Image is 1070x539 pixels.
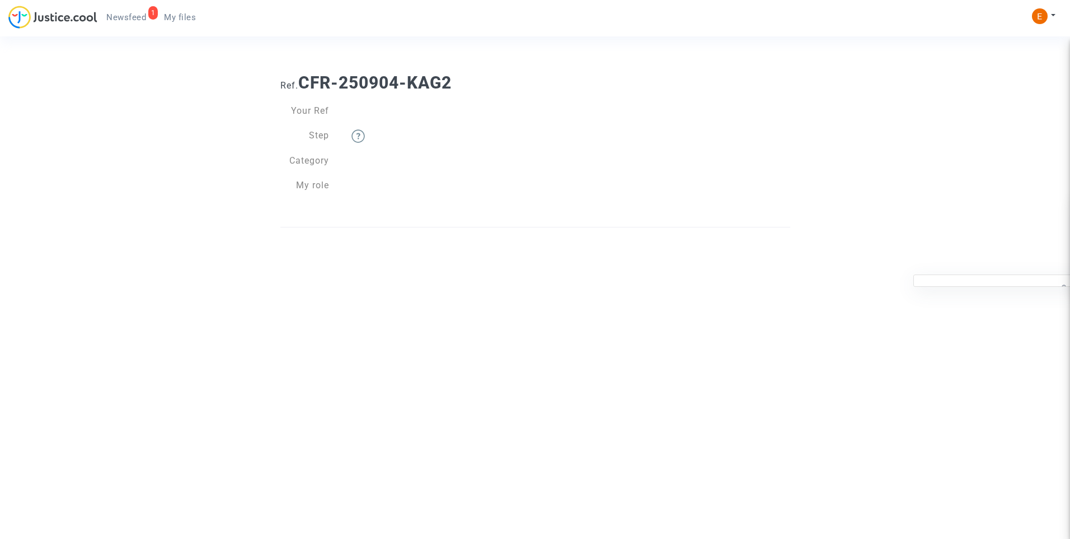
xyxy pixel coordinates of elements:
a: 1Newsfeed [97,9,155,26]
span: My files [164,12,196,22]
img: ACg8ocIeiFvHKe4dA5oeRFd_CiCnuxWUEc1A2wYhRJE3TTWt=s96-c [1032,8,1048,24]
img: jc-logo.svg [8,6,97,29]
span: Newsfeed [106,12,146,22]
div: Step [272,129,338,143]
a: My files [155,9,205,26]
span: Ref. [280,80,298,91]
div: Category [272,154,338,168]
img: help.svg [351,129,365,143]
div: My role [272,179,338,192]
b: CFR-250904-KAG2 [298,73,452,92]
div: Your Ref [272,104,338,118]
div: 1 [148,6,158,20]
